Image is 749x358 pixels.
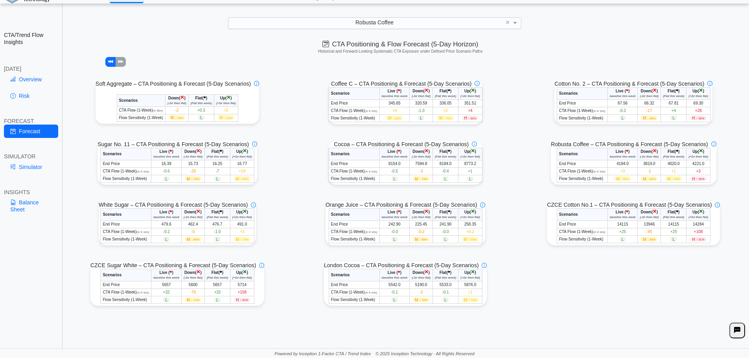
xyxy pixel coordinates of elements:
span: × [653,86,657,94]
span: -17 [646,108,652,113]
th: ( ) [230,209,254,221]
span: +0.3 [197,108,205,112]
span: End Price [559,162,576,166]
th: ( ) [214,94,238,106]
td: 13946 [638,221,661,228]
td: 225.45 [410,221,433,228]
span: 242.90 [388,222,401,226]
span: Live ( ) [159,210,173,214]
span: ↓ 85% [648,117,656,120]
th: ( ) [661,87,686,99]
span: • [170,147,172,154]
span: Robusta Coffee – CTA Positioning & Forecast (5-Day Scenarios) [551,141,708,148]
td: 8773.2 [458,160,482,168]
img: info-icon.svg [252,141,257,147]
span: M [386,116,403,120]
span: Down [184,210,195,214]
span: Live ( ) [388,89,401,93]
td: 476.7 [204,221,230,228]
span: CTA Flow (1-Week) [559,169,605,173]
span: 8154.0 [388,162,401,166]
span: M [234,176,250,181]
i: (+2σ then flat) [232,215,252,219]
span: ↓ 79% [419,177,427,181]
span: ↓ 61% [648,177,656,181]
span: Flow Sensitivity (1-Week) [119,116,163,120]
span: Flow Sensitivity (1-Week) [559,116,604,120]
span: -0.2 [619,108,626,113]
th: Scenarios [557,87,607,99]
span: Sugar No. 11 – CTA Positioning & Forecast (5-Day Scenarios) [98,141,249,148]
td: 15.73 [182,160,205,168]
span: × [653,147,657,154]
i: (+2σ then flat) [688,215,708,219]
span: • [626,147,628,154]
span: CTA Positioning & Flow Forecast (5-Day Horizon) [322,40,478,48]
span: × [425,86,429,94]
td: 336.05 [433,99,458,107]
span: × [425,207,429,215]
span: CZCE Cotton No.1 – CTA Positioning & Forecast (5-Day Scenarios) [547,201,712,208]
span: +2 [224,108,228,112]
span: End Price [559,101,576,105]
td: 4221.0 [686,160,710,168]
th: ( ) [410,148,433,160]
th: ( ) [638,209,661,221]
span: (in K lots) [365,109,377,113]
span: End Price [331,162,348,166]
span: CTA Flow (1-Week) [331,229,377,234]
th: ( ) [182,148,205,160]
th: Scenarios [557,148,607,160]
span: 345.65 [388,101,401,105]
span: M [641,116,657,120]
span: • [626,86,628,94]
span: 4184.0 [616,162,629,166]
span: × [243,207,247,215]
i: baseline this week [153,155,179,158]
i: (+2σ then flat) [232,155,252,158]
span: L [418,116,424,120]
span: L [392,176,398,181]
th: ( ) [188,94,214,106]
th: ( ) [410,209,433,221]
td: 14115 [661,221,686,228]
span: ↑ 95% [696,117,705,120]
i: (Flat this week) [191,101,212,105]
span: Flow Sensitivity (1-Week) [559,176,604,181]
th: ( ) [458,87,482,99]
span: -26 [190,169,196,173]
th: ( ) [458,148,482,160]
span: End Price [559,222,576,226]
span: Flat [195,96,202,100]
th: ( ) [686,209,710,221]
span: L [198,115,204,120]
i: (+2σ then flat) [216,101,236,105]
td: 16.77 [230,160,254,168]
span: M [185,176,201,181]
td: 8184.0 [433,160,458,168]
span: End Price [103,162,120,166]
span: Flow Sensitivity (1-Week) [103,176,147,181]
i: (Flat this week) [663,215,684,219]
i: (-2σ then flat) [167,101,186,105]
td: 16.25 [204,160,230,168]
td: 67.81 [661,99,686,107]
td: 351.51 [458,99,482,107]
th: ( ) [166,94,189,106]
span: Flat [440,210,447,214]
i: (-2σ then flat) [640,94,659,98]
span: End Price [331,101,348,105]
span: Up [236,149,241,154]
span: +1 [672,169,676,173]
a: Balance Sheet [4,196,58,216]
i: (-2σ then flat) [412,215,431,219]
td: 491.0 [230,221,254,228]
span: Flow Sensitivity (1-Week) [331,176,375,181]
span: Up [464,89,469,93]
span: • [676,207,678,215]
span: Up [464,149,469,154]
span: Flat [668,149,675,154]
span: CTA Flow (1-Week) [331,169,377,173]
span: • [626,207,628,215]
span: ↑ 92% [696,177,705,181]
